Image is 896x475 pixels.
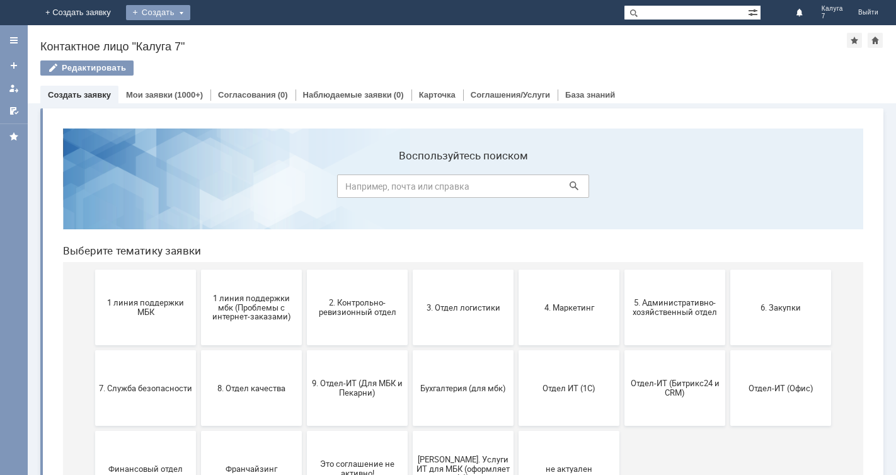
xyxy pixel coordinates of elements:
[254,312,355,388] button: Это соглашение не активно!
[10,126,810,139] header: Выберите тематику заявки
[258,180,351,198] span: 2. Контрольно-ревизионный отдел
[565,90,615,100] a: База знаний
[681,184,774,193] span: 6. Закупки
[360,312,461,388] button: [PERSON_NAME]. Услуги ИТ для МБК (оформляет L1)
[175,90,203,100] div: (1000+)
[40,40,847,53] div: Контактное лицо "Калуга 7"
[284,31,536,43] label: Воспользуйтесь поиском
[303,90,392,100] a: Наблюдаемые заявки
[4,78,24,98] a: Мои заявки
[677,232,778,307] button: Отдел-ИТ (Офис)
[575,180,669,198] span: 5. Административно-хозяйственный отдел
[254,232,355,307] button: 9. Отдел-ИТ (Для МБК и Пекарни)
[218,90,276,100] a: Согласования
[284,56,536,79] input: Например, почта или справка
[822,13,843,20] span: 7
[258,341,351,360] span: Это соглашение не активно!
[364,265,457,274] span: Бухгалтерия (для мбк)
[471,90,550,100] a: Соглашения/Услуги
[360,151,461,227] button: 3. Отдел логистики
[148,232,249,307] button: 8. Отдел качества
[575,260,669,279] span: Отдел-ИТ (Битрикс24 и CRM)
[469,184,563,193] span: 4. Маркетинг
[847,33,862,48] div: Добавить в избранное
[748,6,761,18] span: Расширенный поиск
[681,265,774,274] span: Отдел-ИТ (Офис)
[48,90,111,100] a: Создать заявку
[152,175,245,203] span: 1 линия поддержки мбк (Проблемы с интернет-заказами)
[152,345,245,355] span: Франчайзинг
[360,232,461,307] button: Бухгалтерия (для мбк)
[469,345,563,355] span: не актуален
[254,151,355,227] button: 2. Контрольно-ревизионный отдел
[148,312,249,388] button: Франчайзинг
[469,265,563,274] span: Отдел ИТ (1С)
[42,232,143,307] button: 7. Служба безопасности
[868,33,883,48] div: Сделать домашней страницей
[42,151,143,227] button: 1 линия поддержки МБК
[394,90,404,100] div: (0)
[419,90,456,100] a: Карточка
[4,55,24,76] a: Создать заявку
[364,336,457,364] span: [PERSON_NAME]. Услуги ИТ для МБК (оформляет L1)
[46,265,139,274] span: 7. Служба безопасности
[126,5,190,20] div: Создать
[466,151,566,227] button: 4. Маркетинг
[278,90,288,100] div: (0)
[466,312,566,388] button: не актуален
[364,184,457,193] span: 3. Отдел логистики
[466,232,566,307] button: Отдел ИТ (1С)
[258,260,351,279] span: 9. Отдел-ИТ (Для МБК и Пекарни)
[46,345,139,355] span: Финансовый отдел
[152,265,245,274] span: 8. Отдел качества
[46,180,139,198] span: 1 линия поддержки МБК
[4,101,24,121] a: Мои согласования
[571,151,672,227] button: 5. Административно-хозяйственный отдел
[571,232,672,307] button: Отдел-ИТ (Битрикс24 и CRM)
[148,151,249,227] button: 1 линия поддержки мбк (Проблемы с интернет-заказами)
[42,312,143,388] button: Финансовый отдел
[126,90,173,100] a: Мои заявки
[822,5,843,13] span: Калуга
[677,151,778,227] button: 6. Закупки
